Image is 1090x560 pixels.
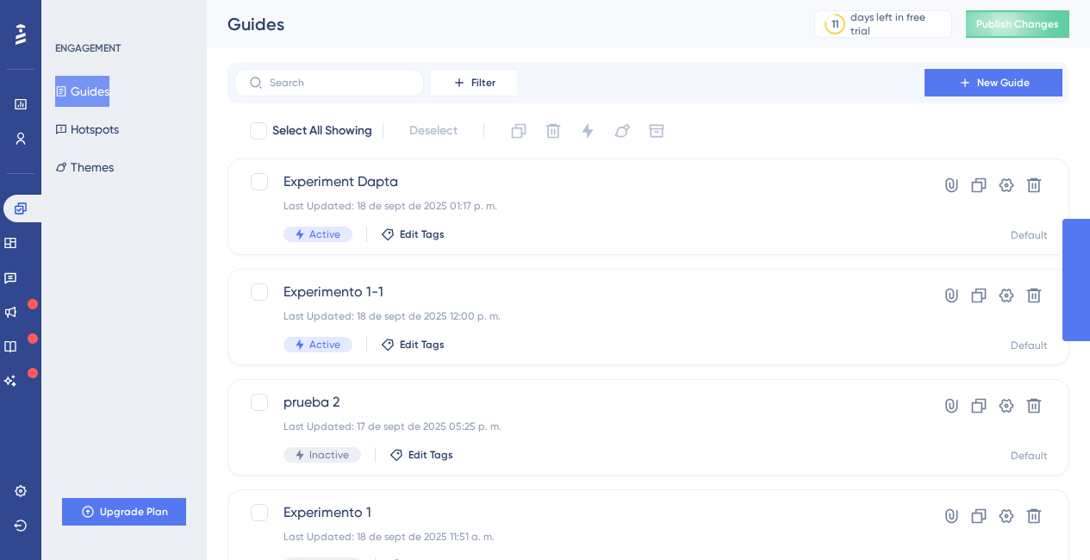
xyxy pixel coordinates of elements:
span: Active [309,338,340,352]
button: Themes [55,152,114,183]
span: Select All Showing [272,121,372,141]
button: Hotspots [55,114,119,145]
button: Edit Tags [389,448,453,462]
div: Last Updated: 18 de sept de 2025 01:17 p. m. [283,199,875,213]
span: Deselect [409,121,458,141]
div: Last Updated: 18 de sept de 2025 11:51 a. m. [283,530,875,544]
button: Edit Tags [381,227,445,241]
span: Filter [471,76,495,90]
button: Guides [55,76,109,107]
div: Default [1011,228,1048,242]
div: Default [1011,339,1048,352]
span: Publish Changes [976,17,1059,31]
div: Last Updated: 17 de sept de 2025 05:25 p. m. [283,420,875,433]
button: Edit Tags [381,338,445,352]
span: Edit Tags [408,448,453,462]
span: New Guide [977,76,1030,90]
input: Search [270,77,409,89]
span: Inactive [309,448,349,462]
span: Edit Tags [400,338,445,352]
button: Publish Changes [966,10,1069,38]
span: Experiment Dapta [283,171,875,192]
button: Deselect [394,115,473,146]
span: Upgrade Plan [100,505,168,519]
span: Experimento 1-1 [283,282,875,302]
div: Last Updated: 18 de sept de 2025 12:00 p. m. [283,309,875,323]
button: Upgrade Plan [62,498,186,526]
span: prueba 2 [283,392,875,413]
button: New Guide [925,69,1062,96]
span: Experimento 1 [283,502,875,523]
iframe: UserGuiding AI Assistant Launcher [1018,492,1069,544]
div: ENGAGEMENT [55,41,121,55]
div: 11 [832,17,838,31]
span: Active [309,227,340,241]
button: Filter [431,69,517,96]
div: Default [1011,449,1048,463]
span: Edit Tags [400,227,445,241]
div: Guides [227,12,771,36]
div: days left in free trial [850,10,946,38]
